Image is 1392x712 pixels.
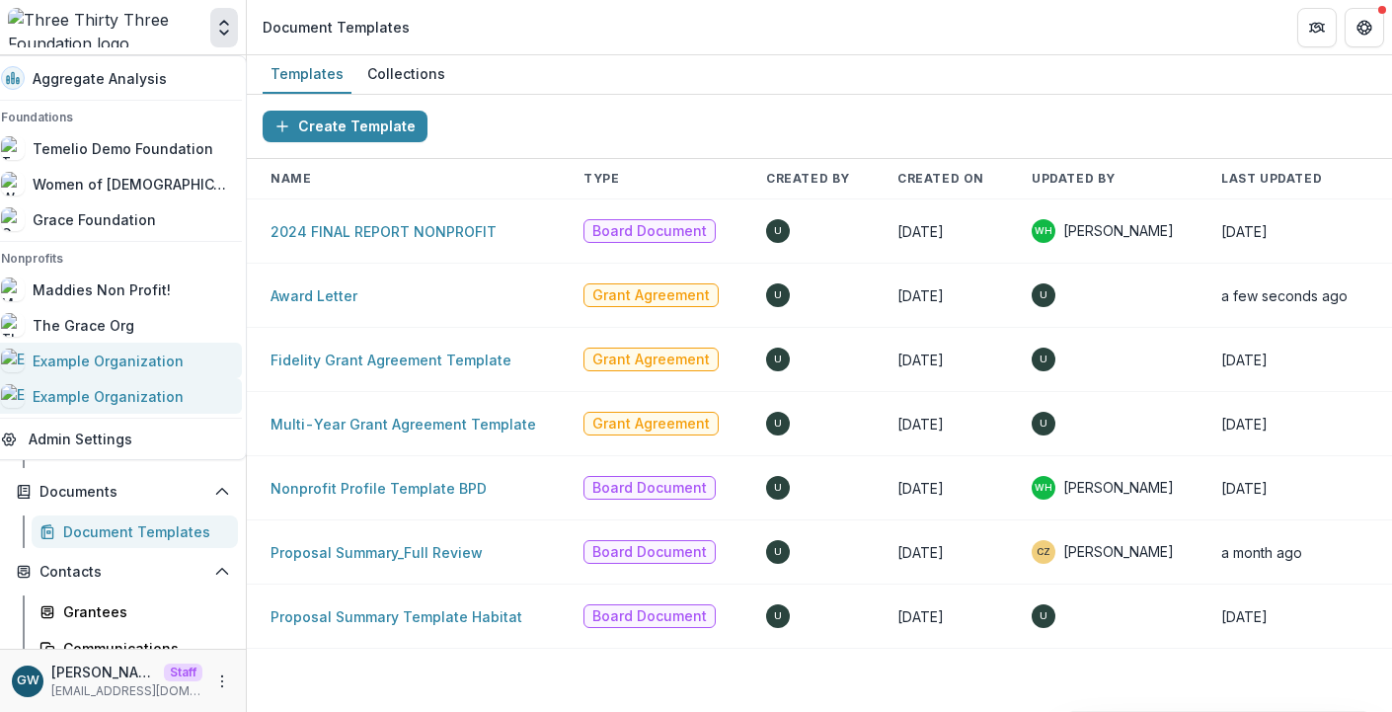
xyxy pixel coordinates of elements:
button: Partners [1297,8,1337,47]
a: Proposal Summary_Full Review [271,544,483,561]
span: Contacts [39,564,206,581]
th: Last Updated [1198,159,1371,199]
span: a few seconds ago [1221,287,1348,304]
div: Document Templates [263,17,410,38]
button: Open entity switcher [210,8,238,47]
button: More [210,670,234,693]
div: Unknown [774,483,782,493]
div: Unknown [774,290,782,300]
span: [DATE] [897,352,944,368]
th: Created On [874,159,1008,199]
p: Staff [164,664,202,681]
span: [DATE] [1221,480,1268,497]
span: [DATE] [897,480,944,497]
span: [DATE] [897,223,944,240]
span: [DATE] [1221,608,1268,625]
button: Open Documents [8,476,238,508]
div: Unknown [1040,290,1047,300]
p: [EMAIL_ADDRESS][DOMAIN_NAME] [51,682,202,700]
span: [DATE] [897,544,944,561]
span: Grant Agreement [592,416,710,433]
th: Created By [742,159,874,199]
span: a month ago [1221,544,1302,561]
a: Collections [359,55,453,94]
button: Create Template [263,111,427,142]
a: Award Letter [271,287,357,304]
span: [DATE] [897,287,944,304]
div: Grantees [63,601,222,622]
a: Fidelity Grant Agreement Template [271,352,511,368]
img: Three Thirty Three Foundation logo [8,8,202,47]
div: Christine Zachai [1037,547,1050,557]
a: Templates [263,55,351,94]
span: [PERSON_NAME] [1063,221,1174,241]
span: [DATE] [897,416,944,433]
span: Board Document [592,480,707,497]
div: Unknown [774,355,782,364]
nav: breadcrumb [255,13,418,41]
span: [DATE] [897,608,944,625]
div: Unknown [774,419,782,429]
a: 2024 FINAL REPORT NONPROFIT [271,223,497,240]
span: Documents [39,484,206,501]
p: [PERSON_NAME] [51,662,156,682]
div: Wes Hadley [1035,483,1052,493]
div: Collections [359,59,453,88]
div: Unknown [774,226,782,236]
span: Grant Agreement [592,287,710,304]
button: Open Contacts [8,556,238,588]
div: Document Templates [63,521,222,542]
div: Unknown [1040,355,1047,364]
span: [PERSON_NAME] [1063,478,1174,498]
th: Type [560,159,742,199]
span: [DATE] [1221,416,1268,433]
span: [PERSON_NAME] [1063,542,1174,562]
div: Unknown [1040,611,1047,621]
div: Wes Hadley [1035,226,1052,236]
div: Unknown [774,611,782,621]
div: Templates [263,59,351,88]
a: Multi-Year Grant Agreement Template [271,416,536,433]
a: Communications [32,632,238,665]
div: Unknown [774,547,782,557]
button: Get Help [1345,8,1384,47]
th: Updated By [1008,159,1198,199]
div: Unknown [1040,419,1047,429]
span: [DATE] [1221,352,1268,368]
th: Name [247,159,560,199]
span: Board Document [592,544,707,561]
span: [DATE] [1221,223,1268,240]
a: Grantees [32,595,238,628]
div: Communications [63,638,222,659]
span: Grant Agreement [592,352,710,368]
span: Board Document [592,223,707,240]
div: Grace Willig [17,674,39,687]
a: Proposal Summary Template Habitat [271,608,522,625]
span: Board Document [592,608,707,625]
a: Nonprofit Profile Template BPD [271,480,487,497]
a: Document Templates [32,515,238,548]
